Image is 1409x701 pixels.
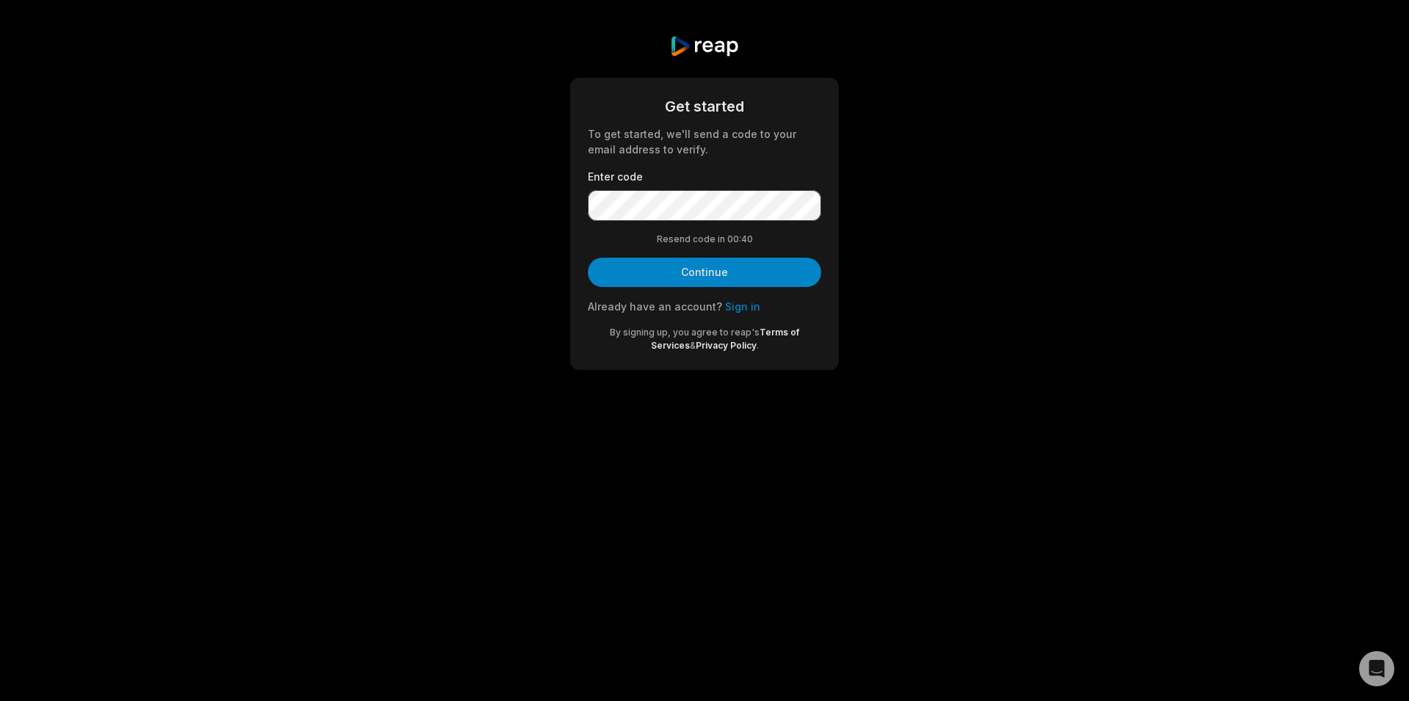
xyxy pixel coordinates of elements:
[651,327,800,351] a: Terms of Services
[669,35,739,57] img: reap
[725,300,760,313] a: Sign in
[690,340,696,351] span: &
[1359,651,1394,686] div: Open Intercom Messenger
[588,258,821,287] button: Continue
[757,340,759,351] span: .
[588,126,821,157] div: To get started, we'll send a code to your email address to verify.
[741,233,753,246] span: 40
[588,95,821,117] div: Get started
[610,327,760,338] span: By signing up, you agree to reap's
[696,340,757,351] a: Privacy Policy
[588,233,821,246] div: Resend code in 00:
[588,300,722,313] span: Already have an account?
[588,169,821,184] label: Enter code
